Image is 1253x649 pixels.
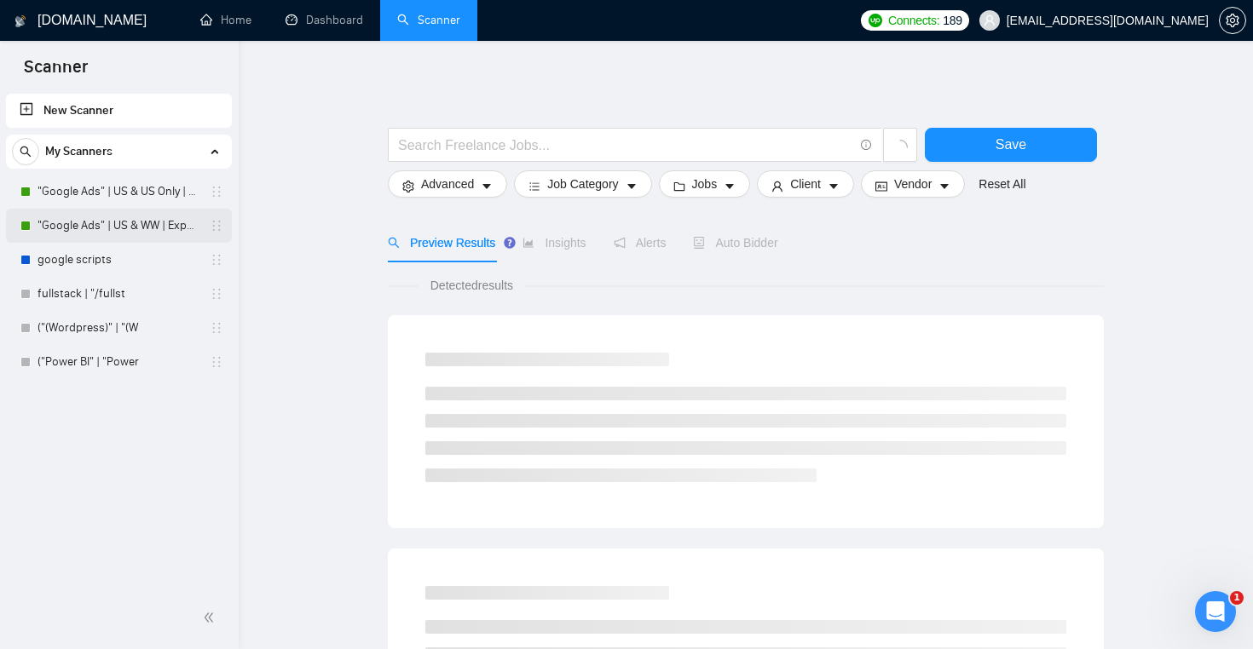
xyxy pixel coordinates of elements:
[757,170,854,198] button: userClientcaret-down
[659,170,751,198] button: folderJobscaret-down
[943,11,961,30] span: 189
[693,237,705,249] span: robot
[875,180,887,192] span: idcard
[724,180,736,192] span: caret-down
[1219,7,1246,34] button: setting
[210,219,223,233] span: holder
[692,175,718,193] span: Jobs
[6,135,232,379] li: My Scanners
[996,134,1026,155] span: Save
[894,175,932,193] span: Vendor
[828,180,840,192] span: caret-down
[388,170,507,198] button: settingAdvancedcaret-down
[210,321,223,335] span: holder
[984,14,996,26] span: user
[388,236,495,250] span: Preview Results
[1230,591,1244,605] span: 1
[200,13,251,27] a: homeHome
[210,253,223,267] span: holder
[528,180,540,192] span: bars
[673,180,685,192] span: folder
[938,180,950,192] span: caret-down
[861,140,872,151] span: info-circle
[13,146,38,158] span: search
[1219,14,1246,27] a: setting
[771,180,783,192] span: user
[12,138,39,165] button: search
[925,128,1097,162] button: Save
[892,140,908,155] span: loading
[398,135,853,156] input: Search Freelance Jobs...
[38,311,199,345] a: ("(Wordpress)" | "(W
[20,94,218,128] a: New Scanner
[790,175,821,193] span: Client
[38,243,199,277] a: google scripts
[45,135,113,169] span: My Scanners
[38,175,199,209] a: "Google Ads" | US & US Only | Expert
[861,170,965,198] button: idcardVendorcaret-down
[388,237,400,249] span: search
[502,235,517,250] div: Tooltip anchor
[547,175,618,193] span: Job Category
[203,609,220,626] span: double-left
[869,14,882,27] img: upwork-logo.png
[481,180,493,192] span: caret-down
[210,355,223,369] span: holder
[626,180,638,192] span: caret-down
[979,175,1025,193] a: Reset All
[10,55,101,90] span: Scanner
[614,237,626,249] span: notification
[38,345,199,379] a: ("Power BI" | "Power
[888,11,939,30] span: Connects:
[421,175,474,193] span: Advanced
[693,236,777,250] span: Auto Bidder
[614,236,667,250] span: Alerts
[38,209,199,243] a: "Google Ads" | US & WW | Expert
[6,94,232,128] li: New Scanner
[1220,14,1245,27] span: setting
[397,13,460,27] a: searchScanner
[210,287,223,301] span: holder
[419,276,525,295] span: Detected results
[1195,591,1236,632] iframe: Intercom live chat
[523,236,586,250] span: Insights
[14,8,26,35] img: logo
[210,185,223,198] span: holder
[402,180,414,192] span: setting
[38,277,199,311] a: fullstack | "/fullst
[514,170,651,198] button: barsJob Categorycaret-down
[523,237,534,249] span: area-chart
[286,13,363,27] a: dashboardDashboard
